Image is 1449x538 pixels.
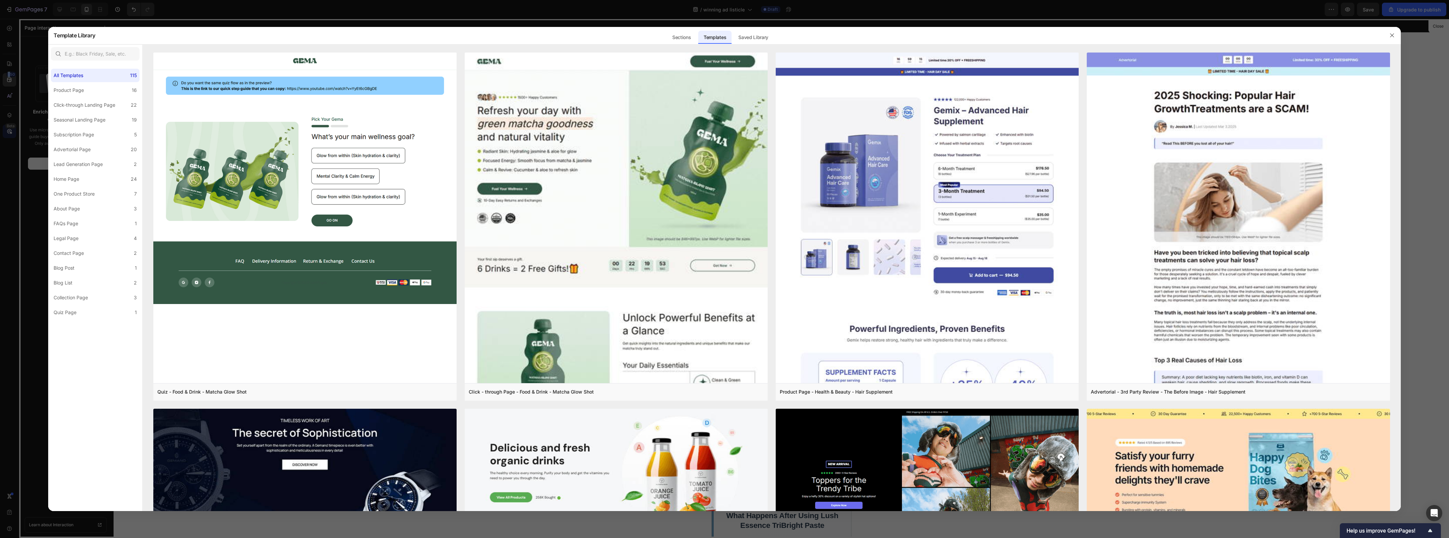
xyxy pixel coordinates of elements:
div: 20 [131,145,137,154]
div: All Templates [54,71,83,79]
div: Legal Page [54,234,79,242]
div: One Product Store [54,190,95,198]
div: Lead Generation Page [54,160,103,168]
div: Sections [667,31,696,44]
div: 2 [134,249,137,257]
div: Home Page [54,175,79,183]
div: 7 [134,190,137,198]
div: Blog List [54,279,72,287]
div: Advertorial - 3rd Party Review - The Before Image - Hair Supplement [1091,388,1245,396]
div: 5 [134,131,137,139]
img: quiz-1.png [153,53,456,304]
span: Help us improve GemPages! [1347,528,1426,534]
h2: Template Library [54,27,95,44]
div: 1 [135,308,137,316]
div: Subscription Page [54,131,94,139]
div: Templates [698,31,732,44]
button: Show survey - Help us improve GemPages! [1347,527,1434,535]
div: 3 [134,294,137,302]
div: Advertorial Page [54,145,91,154]
div: About Page [54,205,80,213]
div: Contact Page [54,249,84,257]
div: 2 [134,279,137,287]
div: Quiz Page [54,308,76,316]
div: Collection Page [54,294,88,302]
div: 2 [134,160,137,168]
div: 4 [134,234,137,242]
div: Seasonal Landing Page [54,116,105,124]
div: Click - through Page - Food & Drink - Matcha Glow Shot [469,388,594,396]
div: Blog Post [54,264,74,272]
div: 3 [134,205,137,213]
div: 19 [132,116,137,124]
div: 22 [131,101,137,109]
div: 16 [132,86,137,94]
div: 115 [130,71,137,79]
div: Quiz - Food & Drink - Matcha Glow Shot [157,388,247,396]
div: Product Page [54,86,84,94]
input: E.g.: Black Friday, Sale, etc. [51,47,140,61]
div: 1 [135,220,137,228]
div: Product Page - Health & Beauty - Hair Supplement [780,388,893,396]
div: 1 [135,264,137,272]
div: FAQs Page [54,220,78,228]
div: Click-through Landing Page [54,101,115,109]
div: 24 [131,175,137,183]
div: Saved Library [733,31,774,44]
div: Open Intercom Messenger [1426,505,1442,521]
